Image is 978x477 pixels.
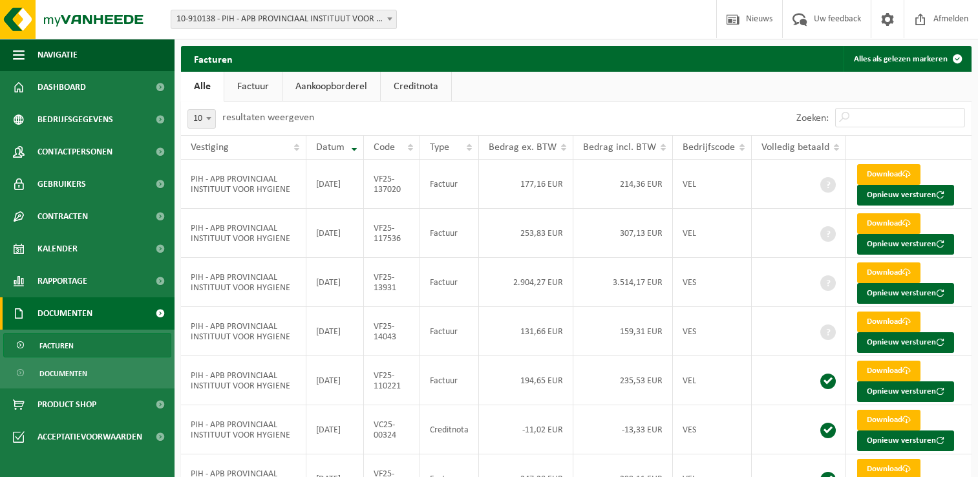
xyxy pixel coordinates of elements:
span: Bedrijfscode [683,142,735,153]
td: VF25-117536 [364,209,420,258]
a: Aankoopborderel [282,72,380,101]
h2: Facturen [181,46,246,71]
span: Datum [316,142,345,153]
a: Download [857,410,920,430]
td: PIH - APB PROVINCIAAL INSTITUUT VOOR HYGIENE [181,356,306,405]
a: Download [857,213,920,234]
td: 159,31 EUR [573,307,673,356]
span: Code [374,142,395,153]
td: VES [673,307,752,356]
a: Factuur [224,72,282,101]
td: [DATE] [306,160,364,209]
td: [DATE] [306,356,364,405]
td: 131,66 EUR [479,307,573,356]
td: Factuur [420,209,479,258]
td: Factuur [420,258,479,307]
td: VEL [673,356,752,405]
span: Volledig betaald [761,142,829,153]
td: 214,36 EUR [573,160,673,209]
td: 3.514,17 EUR [573,258,673,307]
span: Gebruikers [37,168,86,200]
span: Product Shop [37,388,96,421]
button: Alles als gelezen markeren [844,46,970,72]
td: PIH - APB PROVINCIAAL INSTITUUT VOOR HYGIENE [181,307,306,356]
td: VF25-14043 [364,307,420,356]
span: Dashboard [37,71,86,103]
span: Kalender [37,233,78,265]
button: Opnieuw versturen [857,430,954,451]
button: Opnieuw versturen [857,381,954,402]
span: Vestiging [191,142,229,153]
label: resultaten weergeven [222,112,314,123]
td: [DATE] [306,307,364,356]
td: [DATE] [306,258,364,307]
td: VF25-110221 [364,356,420,405]
td: VEL [673,160,752,209]
span: Contracten [37,200,88,233]
td: 253,83 EUR [479,209,573,258]
span: Bedrag ex. BTW [489,142,557,153]
td: [DATE] [306,405,364,454]
span: Navigatie [37,39,78,71]
td: VF25-137020 [364,160,420,209]
label: Zoeken: [796,113,829,123]
span: 10 [187,109,216,129]
td: VES [673,405,752,454]
td: PIH - APB PROVINCIAAL INSTITUUT VOOR HYGIENE [181,160,306,209]
span: Acceptatievoorwaarden [37,421,142,453]
td: VES [673,258,752,307]
button: Opnieuw versturen [857,283,954,304]
td: VC25-00324 [364,405,420,454]
iframe: chat widget [6,449,216,477]
td: 235,53 EUR [573,356,673,405]
a: Download [857,262,920,283]
td: Factuur [420,160,479,209]
td: PIH - APB PROVINCIAAL INSTITUUT VOOR HYGIENE [181,258,306,307]
td: 307,13 EUR [573,209,673,258]
td: VF25-13931 [364,258,420,307]
span: Documenten [37,297,92,330]
a: Download [857,361,920,381]
span: Contactpersonen [37,136,112,168]
span: Type [430,142,449,153]
td: 194,65 EUR [479,356,573,405]
td: VEL [673,209,752,258]
span: Bedrag incl. BTW [583,142,656,153]
span: 10-910138 - PIH - APB PROVINCIAAL INSTITUUT VOOR HYGIENE - ANTWERPEN [171,10,396,28]
td: Factuur [420,356,479,405]
td: -11,02 EUR [479,405,573,454]
a: Download [857,312,920,332]
span: Facturen [39,334,74,358]
a: Download [857,164,920,185]
td: PIH - APB PROVINCIAAL INSTITUUT VOOR HYGIENE [181,405,306,454]
span: Documenten [39,361,87,386]
button: Opnieuw versturen [857,332,954,353]
td: -13,33 EUR [573,405,673,454]
td: 2.904,27 EUR [479,258,573,307]
span: Bedrijfsgegevens [37,103,113,136]
td: 177,16 EUR [479,160,573,209]
span: 10 [188,110,215,128]
button: Opnieuw versturen [857,185,954,206]
button: Opnieuw versturen [857,234,954,255]
span: 10-910138 - PIH - APB PROVINCIAAL INSTITUUT VOOR HYGIENE - ANTWERPEN [171,10,397,29]
td: Factuur [420,307,479,356]
span: Rapportage [37,265,87,297]
td: PIH - APB PROVINCIAAL INSTITUUT VOOR HYGIENE [181,209,306,258]
a: Facturen [3,333,171,357]
a: Documenten [3,361,171,385]
a: Creditnota [381,72,451,101]
td: [DATE] [306,209,364,258]
a: Alle [181,72,224,101]
td: Creditnota [420,405,479,454]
